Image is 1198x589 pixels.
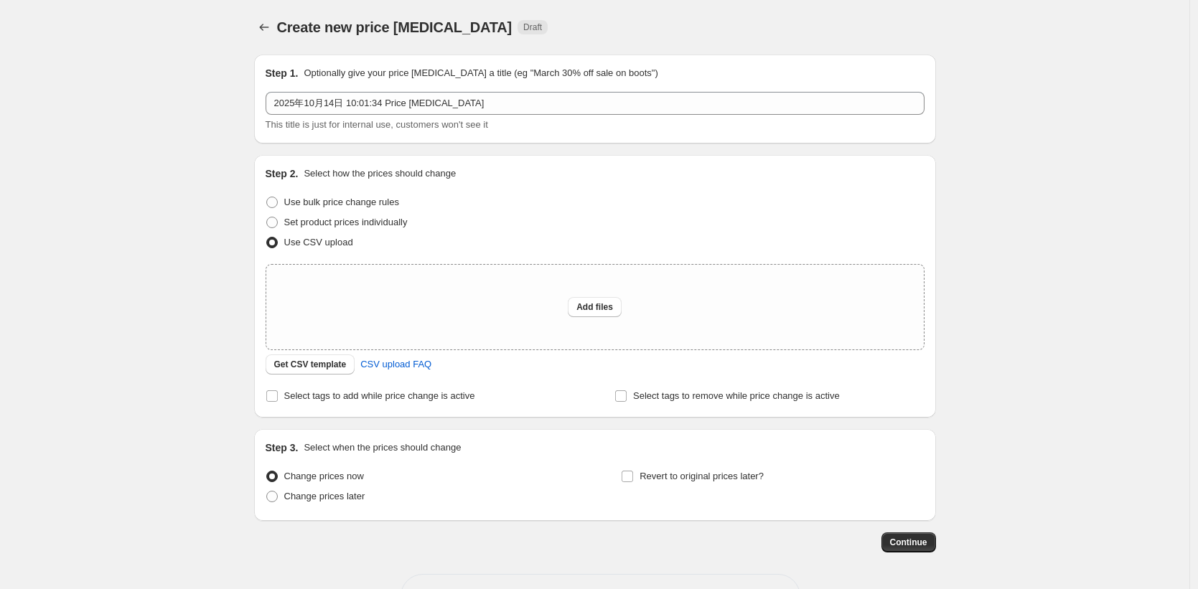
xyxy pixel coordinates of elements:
[284,237,353,248] span: Use CSV upload
[254,17,274,37] button: Price change jobs
[284,390,475,401] span: Select tags to add while price change is active
[284,217,408,227] span: Set product prices individually
[266,119,488,130] span: This title is just for internal use, customers won't see it
[360,357,431,372] span: CSV upload FAQ
[523,22,542,33] span: Draft
[890,537,927,548] span: Continue
[881,532,936,552] button: Continue
[266,92,925,115] input: 30% off holiday sale
[277,19,513,35] span: Create new price [MEDICAL_DATA]
[266,354,355,374] button: Get CSV template
[274,359,347,370] span: Get CSV template
[284,197,399,207] span: Use bulk price change rules
[266,166,299,181] h2: Step 2.
[284,471,364,481] span: Change prices now
[304,440,461,455] p: Select when the prices should change
[284,491,365,501] span: Change prices later
[633,390,840,401] span: Select tags to remove while price change is active
[266,66,299,80] h2: Step 1.
[568,297,622,317] button: Add files
[640,471,764,481] span: Revert to original prices later?
[352,353,440,376] a: CSV upload FAQ
[266,440,299,455] h2: Step 3.
[304,166,456,181] p: Select how the prices should change
[576,301,613,313] span: Add files
[304,66,658,80] p: Optionally give your price [MEDICAL_DATA] a title (eg "March 30% off sale on boots")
